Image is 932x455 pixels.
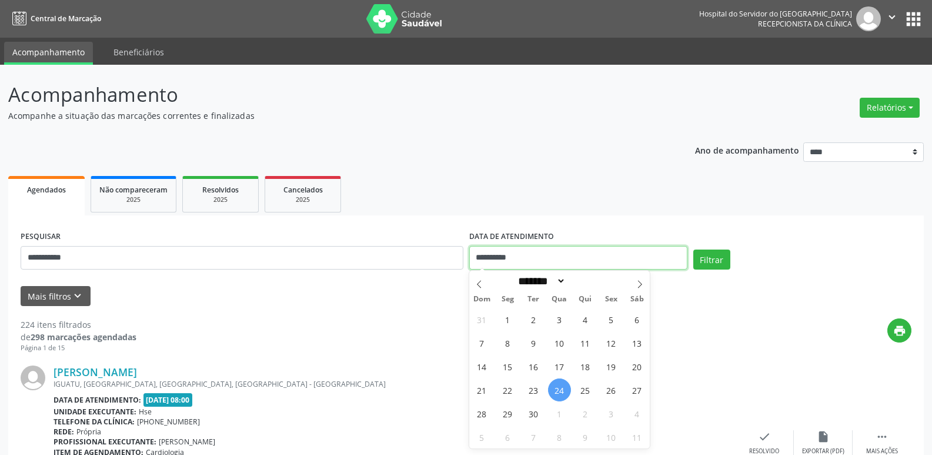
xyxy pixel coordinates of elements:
span: Outubro 5, 2025 [470,426,493,449]
span: Setembro 17, 2025 [548,355,571,378]
strong: 298 marcações agendadas [31,331,136,343]
span: Não compareceram [99,185,168,195]
span: Qui [572,295,598,303]
span: Setembro 18, 2025 [574,355,597,378]
span: Sáb [624,295,650,303]
label: DATA DE ATENDIMENTO [469,228,554,246]
div: 2025 [99,195,168,204]
span: Setembro 11, 2025 [574,331,597,354]
span: Setembro 14, 2025 [470,355,493,378]
b: Unidade executante: [54,407,136,417]
span: Própria [76,427,101,437]
span: Setembro 8, 2025 [496,331,519,354]
span: Setembro 28, 2025 [470,402,493,425]
span: Setembro 3, 2025 [548,308,571,331]
div: 2025 [191,195,250,204]
span: Agosto 31, 2025 [470,308,493,331]
span: Agendados [27,185,66,195]
button: Filtrar [693,250,730,270]
span: Cancelados [283,185,323,195]
label: PESQUISAR [21,228,61,246]
span: Setembro 23, 2025 [522,378,545,401]
button: print [887,318,911,343]
span: Setembro 22, 2025 [496,378,519,401]
span: Central de Marcação [31,14,101,24]
img: img [21,366,45,390]
span: Outubro 1, 2025 [548,402,571,425]
span: Setembro 20, 2025 [626,355,649,378]
span: Setembro 29, 2025 [496,402,519,425]
b: Data de atendimento: [54,395,141,405]
i:  [886,11,898,24]
button:  [881,6,903,31]
a: Central de Marcação [8,9,101,28]
div: Hospital do Servidor do [GEOGRAPHIC_DATA] [699,9,852,19]
b: Telefone da clínica: [54,417,135,427]
span: [PHONE_NUMBER] [137,417,200,427]
span: Setembro 15, 2025 [496,355,519,378]
select: Month [515,275,566,287]
span: Qua [546,295,572,303]
a: Beneficiários [105,42,172,62]
input: Year [566,275,604,287]
img: img [856,6,881,31]
span: Resolvidos [202,185,239,195]
span: Seg [495,295,520,303]
p: Acompanhamento [8,80,649,109]
span: Outubro 3, 2025 [600,402,623,425]
span: Setembro 25, 2025 [574,378,597,401]
span: Outubro 6, 2025 [496,426,519,449]
div: de [21,331,136,343]
span: Setembro 7, 2025 [470,331,493,354]
span: Setembro 6, 2025 [626,308,649,331]
span: Setembro 10, 2025 [548,331,571,354]
button: apps [903,9,924,29]
i:  [876,430,888,443]
span: Outubro 9, 2025 [574,426,597,449]
span: Setembro 5, 2025 [600,308,623,331]
span: Setembro 12, 2025 [600,331,623,354]
span: Setembro 24, 2025 [548,378,571,401]
span: Setembro 21, 2025 [470,378,493,401]
i: print [893,324,906,337]
a: [PERSON_NAME] [54,366,137,378]
div: Página 1 de 15 [21,343,136,353]
span: Hse [139,407,152,417]
span: Dom [469,295,495,303]
span: Setembro 4, 2025 [574,308,597,331]
span: Recepcionista da clínica [758,19,852,29]
button: Mais filtroskeyboard_arrow_down [21,286,91,307]
b: Rede: [54,427,74,437]
span: [DATE] 08:00 [143,393,193,407]
span: Setembro 2, 2025 [522,308,545,331]
span: Setembro 19, 2025 [600,355,623,378]
div: IGUATU, [GEOGRAPHIC_DATA], [GEOGRAPHIC_DATA], [GEOGRAPHIC_DATA] - [GEOGRAPHIC_DATA] [54,379,735,389]
span: Sex [598,295,624,303]
i: insert_drive_file [817,430,830,443]
a: Acompanhamento [4,42,93,65]
i: check [758,430,771,443]
span: Outubro 10, 2025 [600,426,623,449]
b: Profissional executante: [54,437,156,447]
span: Setembro 30, 2025 [522,402,545,425]
span: Setembro 26, 2025 [600,378,623,401]
span: Setembro 13, 2025 [626,331,649,354]
p: Ano de acompanhamento [695,142,799,157]
span: Setembro 27, 2025 [626,378,649,401]
i: keyboard_arrow_down [71,290,84,303]
span: Outubro 8, 2025 [548,426,571,449]
div: 224 itens filtrados [21,318,136,331]
div: 2025 [273,195,332,204]
span: Outubro 7, 2025 [522,426,545,449]
span: Setembro 1, 2025 [496,308,519,331]
p: Acompanhe a situação das marcações correntes e finalizadas [8,109,649,122]
span: Outubro 4, 2025 [626,402,649,425]
span: Outubro 11, 2025 [626,426,649,449]
span: Setembro 9, 2025 [522,331,545,354]
span: Setembro 16, 2025 [522,355,545,378]
span: [PERSON_NAME] [159,437,215,447]
span: Outubro 2, 2025 [574,402,597,425]
button: Relatórios [860,98,920,118]
span: Ter [520,295,546,303]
